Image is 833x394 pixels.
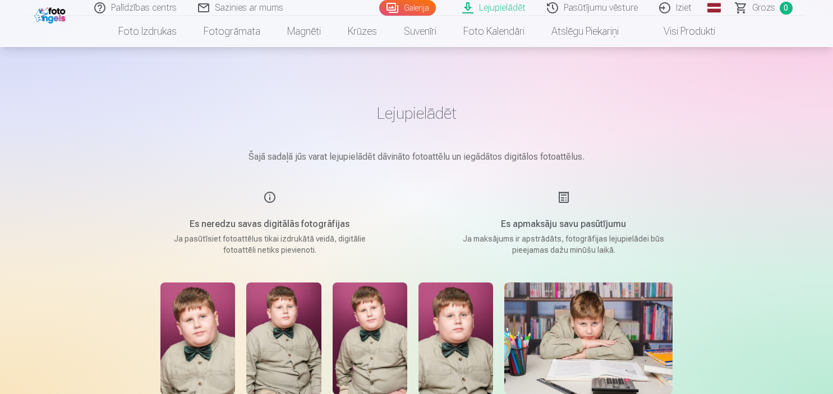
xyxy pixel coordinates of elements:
[190,16,274,47] a: Fotogrāmata
[632,16,729,47] a: Visi produkti
[457,217,670,231] h5: Es apmaksāju savu pasūtījumu
[34,4,68,24] img: /fa1
[136,150,697,164] p: Šajā sadaļā jūs varat lejupielādēt dāvināto fotoattēlu un iegādātos digitālos fotoattēlus.
[163,233,376,256] p: Ja pasūtīsiet fotoattēlus tikai izdrukātā veidā, digitālie fotoattēli netiks pievienoti.
[163,217,376,231] h5: Es neredzu savas digitālās fotogrāfijas
[390,16,450,47] a: Suvenīri
[780,2,793,15] span: 0
[752,1,775,15] span: Grozs
[136,103,697,123] h1: Lejupielādēt
[538,16,632,47] a: Atslēgu piekariņi
[274,16,334,47] a: Magnēti
[457,233,670,256] p: Ja maksājums ir apstrādāts, fotogrāfijas lejupielādei būs pieejamas dažu minūšu laikā.
[450,16,538,47] a: Foto kalendāri
[334,16,390,47] a: Krūzes
[105,16,190,47] a: Foto izdrukas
